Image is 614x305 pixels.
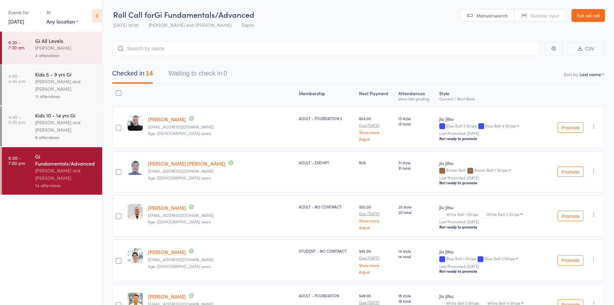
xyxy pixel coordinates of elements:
[359,300,393,305] small: Due [DATE]
[487,212,520,216] div: White Belt 2 Stripe
[398,298,434,304] span: 18 total
[439,97,546,101] div: Current / Next Rank
[580,71,601,77] div: Last name
[35,44,97,52] div: [PERSON_NAME]
[35,112,97,119] div: Kids 10 - 14 yrs Gi
[487,301,521,305] div: White Belt 4 Stripe
[359,248,393,274] div: $45.00
[35,134,97,141] div: 8 attendees
[296,87,356,104] div: Membership
[35,78,97,93] div: [PERSON_NAME] and [PERSON_NAME]
[8,18,24,25] a: [DATE]
[148,169,294,173] small: pietrobluchi@hotmail.com
[439,168,546,173] div: Brown Belt
[148,213,294,218] small: Xsnowyx23@gmail.com
[359,263,393,267] a: Show more
[148,204,186,211] a: [PERSON_NAME]
[241,22,254,28] span: Dapto
[148,130,211,136] span: Age: [DEMOGRAPHIC_DATA] years
[35,182,97,189] div: 14 attendees
[359,256,393,260] small: Due [DATE]
[474,168,508,172] div: Brown Belt 1 Stripe
[439,136,546,141] div: Not ready to promote
[568,42,604,56] button: CSV
[531,12,560,19] span: Scanner input
[148,257,294,262] small: sarahcolesy19@gmail.com
[359,225,393,229] a: Adjust
[113,9,154,20] span: Roll Call for
[439,131,546,136] small: Last Promoted: [DATE]
[439,269,546,274] div: Not ready to promote
[35,37,97,44] div: Gi All Levels
[2,32,102,65] a: 6:30 -7:30 amGi All Levels[PERSON_NAME]4 attendees
[439,219,546,224] small: Last Promoted: [DATE]
[148,125,294,129] small: perrihblenkin@gmail.com
[148,160,225,167] a: [PERSON_NAME] [PERSON_NAME]
[396,87,437,104] div: Atten­dances
[398,116,434,121] span: 13 style
[35,119,97,134] div: [PERSON_NAME] and [PERSON_NAME]
[112,41,540,56] input: Search by name
[359,160,393,165] div: N/A
[8,73,25,84] time: 4:00 - 4:45 pm
[558,211,583,221] button: Promote
[439,180,546,185] div: Not ready to promote
[148,116,186,123] a: [PERSON_NAME]
[128,204,143,219] img: image1740553157.png
[439,204,546,210] div: Jiu Jitsu
[398,248,434,254] span: 14 style
[168,66,227,84] button: Waiting to check in0
[128,248,143,263] img: image1740989879.png
[558,122,583,133] button: Promote
[398,293,434,298] span: 18 style
[439,116,546,122] div: Jiu Jitsu
[299,204,354,209] div: ADULT - NO CONTRACT
[35,167,97,182] div: [PERSON_NAME] and [PERSON_NAME]
[112,66,153,84] button: Checked in14
[439,248,546,255] div: Jiu Jitsu
[437,87,548,104] div: Style
[359,211,393,216] small: Due [DATE]
[558,167,583,177] button: Promote
[46,18,78,25] div: Any location
[46,7,78,18] div: At
[2,65,102,106] a: 4:00 -4:45 pmKids 5 - 9 yrs Gi[PERSON_NAME] and [PERSON_NAME]11 attendees
[2,147,102,195] a: 6:00 -7:00 pmGi Fundamentals/Advanced[PERSON_NAME] and [PERSON_NAME]14 attendees
[359,130,393,134] a: Show more
[564,71,578,77] label: Sort by
[148,293,186,300] a: [PERSON_NAME]
[398,204,434,209] span: 20 style
[558,255,583,266] button: Promote
[223,70,227,77] div: 0
[359,204,393,229] div: $55.00
[571,9,605,22] a: Exit roll call
[35,153,97,167] div: Gi Fundamentals/Advanced
[359,219,393,223] a: Show more
[484,256,515,260] div: Blue Belt 2 Stripe
[35,93,97,100] div: 11 attendees
[398,165,434,171] span: 31 total
[148,263,211,269] span: Age: [DEMOGRAPHIC_DATA] years
[439,224,546,229] div: Not ready to promote
[299,293,354,298] div: ADULT - FOUNDATION
[359,137,393,141] a: Adjust
[359,270,393,274] a: Adjust
[8,40,24,50] time: 6:30 - 7:30 am
[439,212,546,218] div: White Belt 1 Stripe
[359,116,393,141] div: $54.00
[299,248,354,254] div: STUDENT - NO CONTRACT
[299,116,354,121] div: ADULT - FOUNDATION 2
[128,160,143,175] img: image1728420371.png
[356,87,396,104] div: Next Payment
[439,160,546,166] div: Jiu Jitsu
[398,121,434,127] span: 13 total
[8,114,25,125] time: 4:45 - 5:30 pm
[398,97,434,101] div: since last grading
[439,293,546,299] div: Jiu Jitsu
[148,175,211,180] span: Age: [DEMOGRAPHIC_DATA] years
[8,7,40,18] div: Events for
[148,249,186,255] a: [PERSON_NAME]
[149,22,231,28] span: [PERSON_NAME] and [PERSON_NAME]
[113,22,139,28] span: [DATE] 18:00
[8,155,25,166] time: 6:00 - 7:00 pm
